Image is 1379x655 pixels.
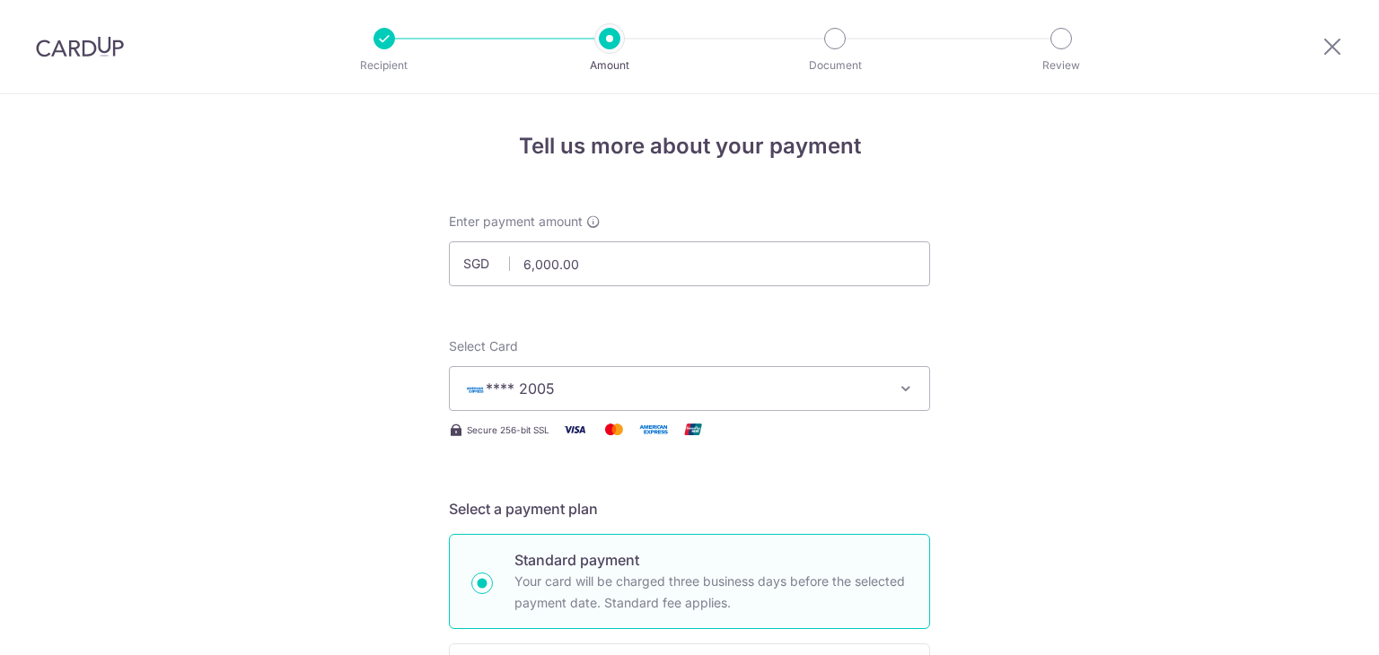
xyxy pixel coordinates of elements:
[36,36,124,57] img: CardUp
[995,57,1128,74] p: Review
[463,255,510,273] span: SGD
[318,57,451,74] p: Recipient
[514,549,908,571] p: Standard payment
[449,241,930,286] input: 0.00
[675,418,711,441] img: Union Pay
[449,213,583,231] span: Enter payment amount
[467,423,549,437] span: Secure 256-bit SSL
[449,498,930,520] h5: Select a payment plan
[636,418,672,441] img: American Express
[543,57,676,74] p: Amount
[769,57,901,74] p: Document
[464,383,486,396] img: AMEX
[1264,601,1361,646] iframe: Opens a widget where you can find more information
[557,418,593,441] img: Visa
[596,418,632,441] img: Mastercard
[449,130,930,162] h4: Tell us more about your payment
[514,571,908,614] p: Your card will be charged three business days before the selected payment date. Standard fee appl...
[449,338,518,354] span: translation missing: en.payables.payment_networks.credit_card.summary.labels.select_card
